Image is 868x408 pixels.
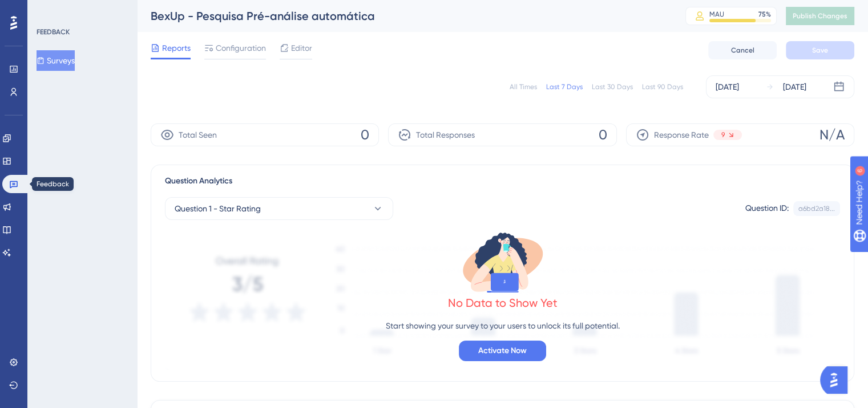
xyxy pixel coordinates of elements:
button: Save [786,41,854,59]
span: Editor [291,41,312,55]
span: 0 [361,126,369,144]
div: All Times [510,82,537,91]
span: N/A [819,126,845,144]
div: No Data to Show Yet [448,295,558,311]
span: Total Seen [179,128,217,142]
div: Last 7 Days [546,82,583,91]
button: Activate Now [459,341,546,361]
div: Question ID: [745,201,789,216]
div: Last 90 Days [642,82,683,91]
span: Reports [162,41,191,55]
span: Response Rate [654,128,709,142]
span: Activate Now [478,344,527,358]
div: BexUp - Pesquisa Pré-análise automática [151,8,657,24]
p: Start showing your survey to your users to unlock its full potential. [386,319,620,333]
span: Cancel [731,46,754,55]
button: Publish Changes [786,7,854,25]
span: Configuration [216,41,266,55]
button: Surveys [37,50,75,71]
div: [DATE] [783,80,806,94]
span: Need Help? [27,3,71,17]
span: Total Responses [416,128,475,142]
span: 0 [599,126,607,144]
div: MAU [709,10,724,19]
iframe: UserGuiding AI Assistant Launcher [820,363,854,397]
span: 9 [721,130,725,139]
button: Cancel [708,41,777,59]
span: Publish Changes [793,11,847,21]
span: Question Analytics [165,174,232,188]
div: 75 % [758,10,771,19]
span: Question 1 - Star Rating [175,202,261,215]
button: Question 1 - Star Rating [165,197,393,220]
div: FEEDBACK [37,27,70,37]
span: Save [812,46,828,55]
div: a6bd2a18... [798,204,835,213]
div: Last 30 Days [592,82,633,91]
div: 6 [79,6,83,15]
div: [DATE] [716,80,739,94]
